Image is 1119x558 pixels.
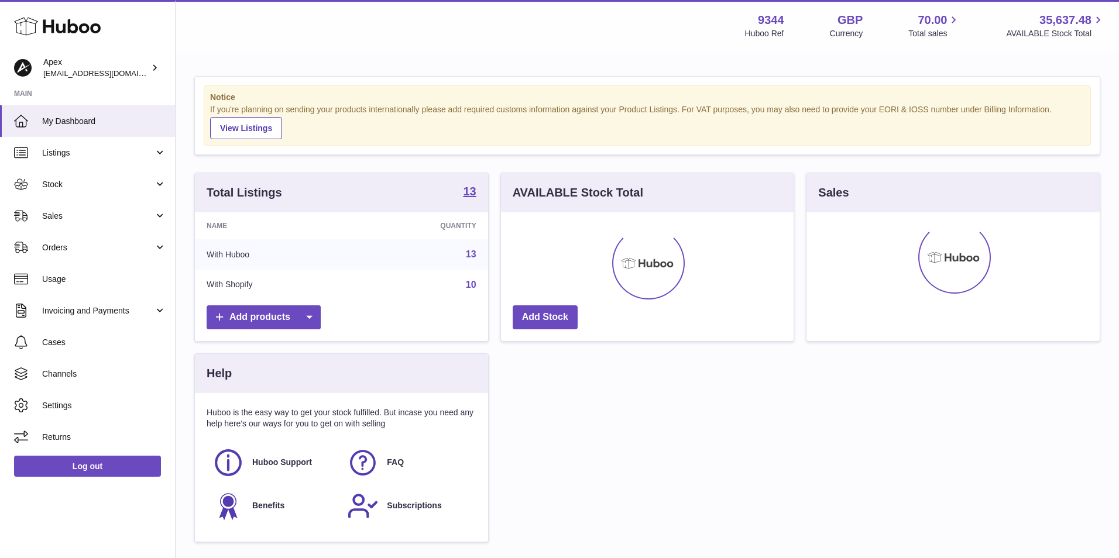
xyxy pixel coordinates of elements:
span: Orders [42,242,154,253]
span: Huboo Support [252,457,312,468]
strong: 9344 [758,12,784,28]
span: Sales [42,211,154,222]
div: Currency [830,28,863,39]
h3: Total Listings [207,185,282,201]
p: Huboo is the easy way to get your stock fulfilled. But incase you need any help here's our ways f... [207,407,476,429]
div: If you're planning on sending your products internationally please add required customs informati... [210,104,1084,139]
span: Subscriptions [387,500,441,511]
a: Add products [207,305,321,329]
a: Subscriptions [347,490,470,522]
a: FAQ [347,447,470,478]
span: 35,637.48 [1039,12,1091,28]
a: Huboo Support [212,447,335,478]
span: My Dashboard [42,116,166,127]
span: Total sales [908,28,960,39]
div: Apex [43,57,149,79]
td: With Shopify [195,270,353,300]
strong: 13 [463,185,476,197]
a: 13 [463,185,476,199]
a: 13 [466,249,476,259]
th: Quantity [353,212,488,239]
a: 35,637.48 AVAILABLE Stock Total [1006,12,1105,39]
span: Invoicing and Payments [42,305,154,316]
a: 10 [466,280,476,290]
a: 70.00 Total sales [908,12,960,39]
strong: GBP [837,12,863,28]
strong: Notice [210,92,1084,103]
span: Channels [42,368,166,380]
a: Add Stock [513,305,578,329]
span: Returns [42,432,166,443]
a: View Listings [210,117,282,139]
h3: Help [207,366,232,381]
span: Stock [42,179,154,190]
span: Listings [42,147,154,159]
h3: AVAILABLE Stock Total [513,185,643,201]
a: Benefits [212,490,335,522]
div: Huboo Ref [745,28,784,39]
a: Log out [14,456,161,477]
span: Cases [42,337,166,348]
h3: Sales [818,185,849,201]
span: AVAILABLE Stock Total [1006,28,1105,39]
span: Usage [42,274,166,285]
span: Settings [42,400,166,411]
span: Benefits [252,500,284,511]
span: [EMAIL_ADDRESS][DOMAIN_NAME] [43,68,172,78]
span: 70.00 [918,12,947,28]
span: FAQ [387,457,404,468]
th: Name [195,212,353,239]
img: internalAdmin-9344@internal.huboo.com [14,59,32,77]
td: With Huboo [195,239,353,270]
